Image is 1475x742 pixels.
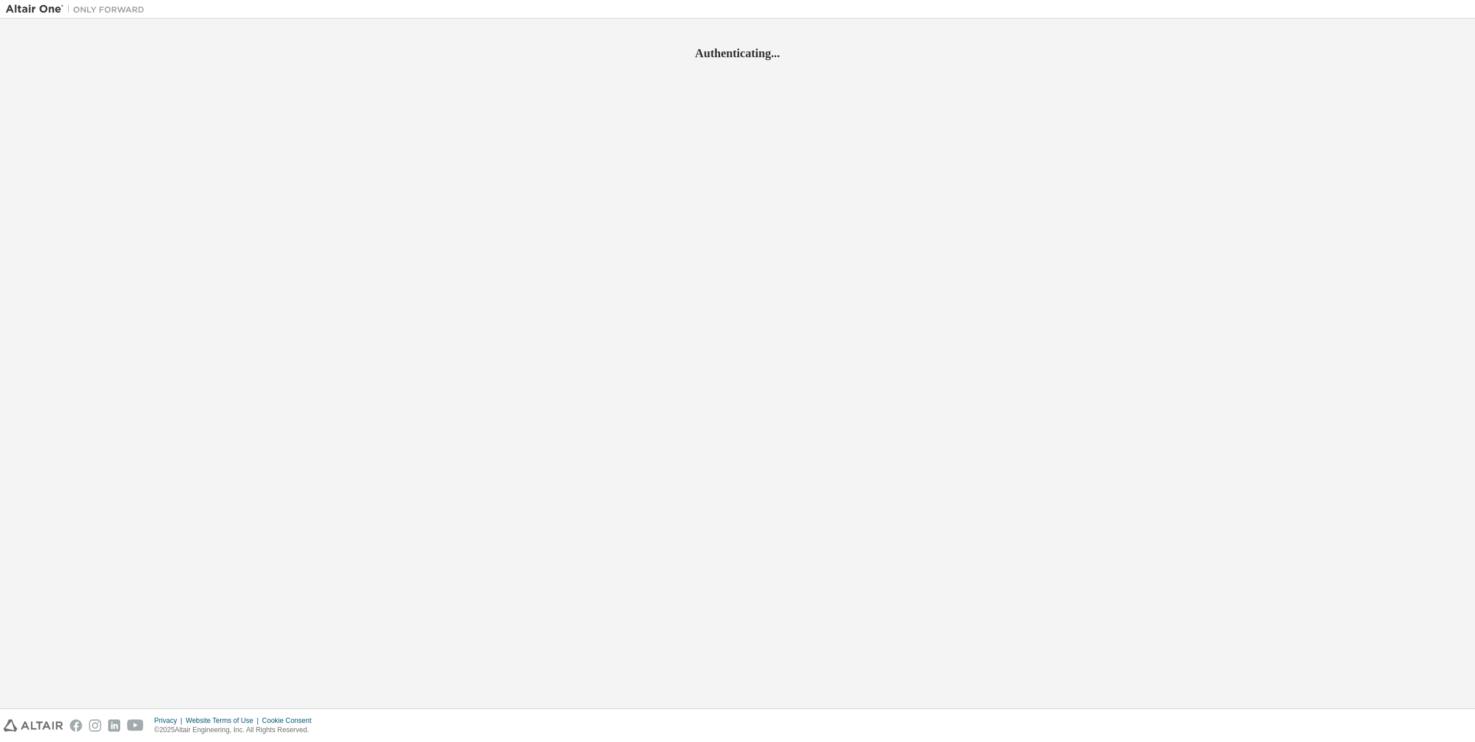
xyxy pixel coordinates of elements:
[3,719,63,732] img: altair_logo.svg
[70,719,82,732] img: facebook.svg
[127,719,144,732] img: youtube.svg
[262,716,318,725] div: Cookie Consent
[6,3,150,15] img: Altair One
[154,716,186,725] div: Privacy
[89,719,101,732] img: instagram.svg
[108,719,120,732] img: linkedin.svg
[6,46,1469,61] h2: Authenticating...
[154,725,318,735] p: © 2025 Altair Engineering, Inc. All Rights Reserved.
[186,716,262,725] div: Website Terms of Use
